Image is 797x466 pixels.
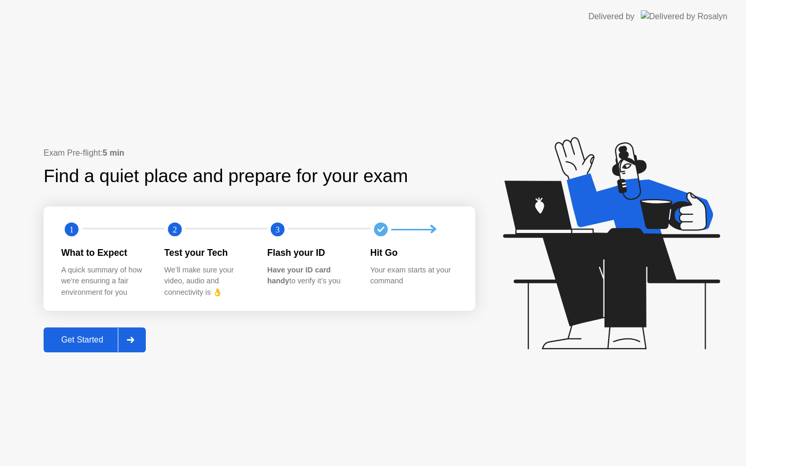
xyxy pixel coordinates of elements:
button: Get Started [44,327,146,352]
div: A quick summary of how we’re ensuring a fair environment for you [61,265,148,298]
b: Have your ID card handy [267,266,331,285]
b: 5 min [103,148,125,157]
div: Your exam starts at your command [370,265,457,287]
div: Get Started [47,335,118,345]
div: Flash your ID [267,246,354,259]
div: What to Expect [61,246,148,259]
div: Hit Go [370,246,457,259]
div: Find a quiet place and prepare for your exam [44,162,409,190]
div: Delivered by [588,10,635,23]
div: Exam Pre-flight: [44,147,475,159]
text: 1 [70,225,74,235]
img: Delivered by Rosalyn [641,10,727,22]
div: We’ll make sure your video, audio and connectivity is 👌 [164,265,251,298]
div: to verify it’s you [267,265,354,287]
div: Test your Tech [164,246,251,259]
text: 3 [276,225,280,235]
text: 2 [172,225,176,235]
